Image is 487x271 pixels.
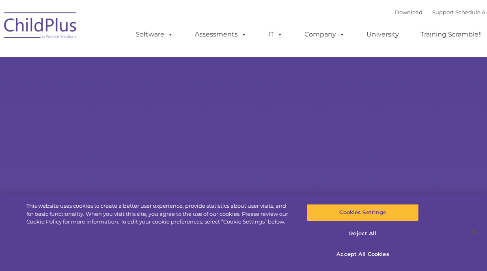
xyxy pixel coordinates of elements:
a: Company [296,26,353,43]
a: University [358,26,407,43]
a: IT [260,26,291,43]
button: Accept All Cookies [307,246,419,263]
button: Close [465,223,483,241]
a: Download [395,9,422,15]
button: Reject All [307,225,419,242]
a: Support [432,9,454,15]
a: Software [127,26,181,43]
div: This website uses cookies to create a better user experience, provide statistics about user visit... [26,202,292,226]
button: Cookies Settings [307,204,419,221]
a: Assessments [187,26,255,43]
